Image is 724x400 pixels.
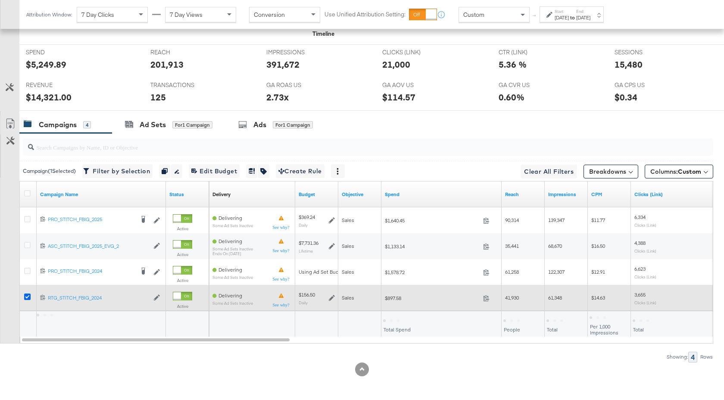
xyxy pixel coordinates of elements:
span: $11.77 [591,217,605,223]
label: Active [173,252,192,257]
span: CLICKS (LINK) [382,48,447,56]
span: 61,348 [548,294,562,301]
div: 4 [688,352,697,362]
button: Columns:Custom [645,165,713,178]
span: 3,655 [634,291,646,298]
span: $897.58 [385,295,480,301]
a: Shows the current state of your Ad Campaign. [169,191,206,198]
div: 391,672 [266,58,300,71]
a: ASC_STITCH_FBIG_2025_EVG_2 [48,243,149,250]
label: Active [173,278,192,283]
a: The average cost you've paid to have 1,000 impressions of your ad. [591,191,627,198]
span: Total [633,326,644,333]
span: Custom [463,11,484,19]
span: 7 Day Clicks [81,11,114,19]
span: Sales [342,269,354,275]
sub: ends on [DATE] [212,251,253,256]
div: 4 [83,121,91,129]
span: Total [547,326,558,333]
div: PRO_STITCH_FBIG_2025 [48,216,134,223]
div: $5,249.89 [26,58,66,71]
span: Delivering [218,215,242,221]
span: GA CPS US [615,81,679,89]
div: $156.50 [299,291,315,298]
span: Clear All Filters [524,166,574,177]
span: REVENUE [26,81,90,89]
button: Edit Budget [189,164,240,178]
sub: Clicks (Link) [634,274,656,279]
span: $14.63 [591,294,605,301]
span: IMPRESSIONS [266,48,331,56]
span: Columns: [650,167,701,176]
sub: Clicks (Link) [634,300,656,305]
div: 0.60% [499,91,524,103]
div: Attribution Window: [26,12,72,18]
span: $1,640.45 [385,217,480,224]
span: $1,578.72 [385,269,480,275]
input: Search Campaigns by Name, ID or Objective [34,135,651,152]
a: The number of people your ad was served to. [505,191,541,198]
a: The number of times your ad was served. On mobile apps an ad is counted as served the first time ... [548,191,584,198]
div: RTG_STITCH_FBIG_2024 [48,294,149,301]
div: [DATE] [576,14,590,21]
span: Total Spend [384,326,411,333]
sub: Lifetime [299,248,313,253]
span: 61,258 [505,269,519,275]
span: $12.91 [591,269,605,275]
span: 4,388 [634,240,646,246]
a: RTG_STITCH_FBIG_2024 [48,294,149,302]
button: Create Rule [276,164,325,178]
span: Edit Budget [191,166,237,177]
a: PRO_STITCH_FBIG_2024 [48,268,134,276]
span: GA CVR US [499,81,563,89]
div: Delivery [212,191,231,198]
span: ↑ [531,15,539,18]
span: Sales [342,217,354,223]
span: People [504,326,520,333]
span: 90,314 [505,217,519,223]
sub: Some Ad Sets Inactive [212,301,253,306]
div: Timeline [312,30,334,38]
div: Ad Sets [140,120,166,130]
div: 125 [150,91,166,103]
span: Delivering [218,266,242,273]
a: Reflects the ability of your Ad Campaign to achieve delivery based on ad states, schedule and bud... [212,191,231,198]
span: Delivering [218,292,242,299]
div: Ads [253,120,266,130]
div: PRO_STITCH_FBIG_2024 [48,268,134,275]
sub: Some Ad Sets Inactive [212,223,253,228]
div: for 1 Campaign [172,121,212,129]
span: Filter by Selection [85,166,150,177]
a: PRO_STITCH_FBIG_2025 [48,216,134,225]
span: 68,670 [548,243,562,249]
div: Campaigns [39,120,77,130]
span: 139,347 [548,217,565,223]
label: Active [173,226,192,231]
span: $16.50 [591,243,605,249]
span: Sales [342,243,354,249]
span: 7 Day Views [170,11,203,19]
span: 122,307 [548,269,565,275]
span: 35,441 [505,243,519,249]
span: Delivering [218,238,242,244]
sub: Some Ad Sets Inactive [212,247,253,251]
label: Use Unified Attribution Setting: [325,10,406,19]
span: 6,334 [634,214,646,220]
sub: Daily [299,222,308,228]
sub: Clicks (Link) [634,222,656,228]
span: Sales [342,294,354,301]
div: 21,000 [382,58,410,71]
div: for 1 Campaign [273,121,313,129]
sub: Daily [299,300,308,305]
a: The total amount spent to date. [385,191,498,198]
label: Start: [555,9,569,14]
div: 5.36 % [499,58,527,71]
div: [DATE] [555,14,569,21]
div: $7,731.36 [299,240,318,247]
span: Per 1,000 Impressions [590,323,618,336]
div: Using Ad Set Budget [299,269,346,275]
a: The maximum amount you're willing to spend on your ads, on average each day or over the lifetime ... [299,191,335,198]
strong: to [569,14,576,21]
div: Campaign ( 1 Selected) [23,167,76,175]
